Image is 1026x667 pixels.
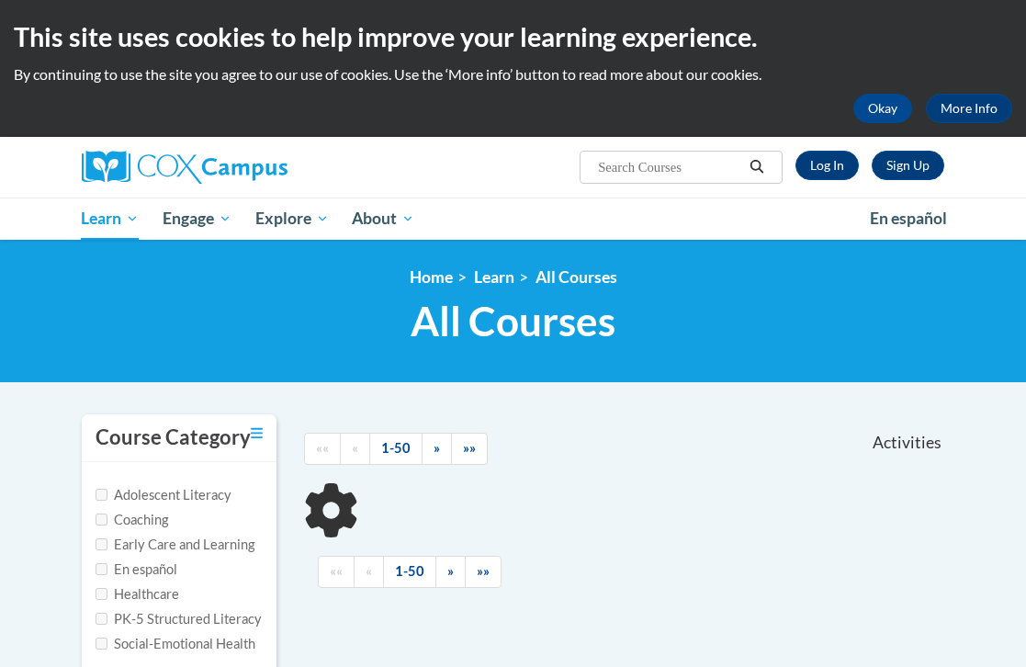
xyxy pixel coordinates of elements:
[422,433,452,465] a: Next
[853,94,912,123] button: Okay
[96,560,177,580] label: En español
[463,440,476,456] span: »»
[340,198,426,240] a: About
[447,563,454,579] span: »
[474,267,514,287] a: Learn
[596,156,743,178] input: Search Courses
[96,489,107,501] input: Checkbox for Options
[369,433,423,465] a: 1-50
[316,440,329,456] span: ««
[82,151,351,184] a: Cox Campus
[451,433,488,465] a: End
[434,440,440,456] span: »
[352,440,358,456] span: «
[96,613,107,625] input: Checkbox for Options
[330,563,343,579] span: ««
[96,424,251,452] h3: Course Category
[70,198,152,240] a: Learn
[68,198,959,240] div: Main menu
[96,609,262,629] label: PK-5 Structured Literacy
[872,151,944,180] a: Register
[870,209,947,228] span: En español
[383,556,436,588] a: 1-50
[96,588,107,600] input: Checkbox for Options
[255,208,329,230] span: Explore
[477,563,490,579] span: »»
[340,433,370,465] a: Previous
[795,151,859,180] a: Log In
[926,94,1012,123] a: More Info
[873,433,941,453] span: Activities
[96,510,168,530] label: Coaching
[411,297,615,345] span: All Courses
[81,208,139,230] span: Learn
[96,535,254,555] label: Early Care and Learning
[82,151,288,184] img: Cox Campus
[96,634,255,654] label: Social-Emotional Health
[304,433,341,465] a: Begining
[410,267,453,287] a: Home
[251,424,263,444] a: Toggle collapse
[354,556,384,588] a: Previous
[536,267,617,287] a: All Courses
[96,514,107,526] input: Checkbox for Options
[743,156,771,178] button: Search
[858,199,959,238] a: En español
[163,208,231,230] span: Engage
[366,563,372,579] span: «
[435,556,466,588] a: Next
[243,198,341,240] a: Explore
[352,208,414,230] span: About
[96,538,107,550] input: Checkbox for Options
[96,485,231,505] label: Adolescent Literacy
[96,584,179,605] label: Healthcare
[318,556,355,588] a: Begining
[465,556,502,588] a: End
[96,563,107,575] input: Checkbox for Options
[96,638,107,650] input: Checkbox for Options
[151,198,243,240] a: Engage
[14,64,1012,85] p: By continuing to use the site you agree to our use of cookies. Use the ‘More info’ button to read...
[14,18,1012,55] h2: This site uses cookies to help improve your learning experience.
